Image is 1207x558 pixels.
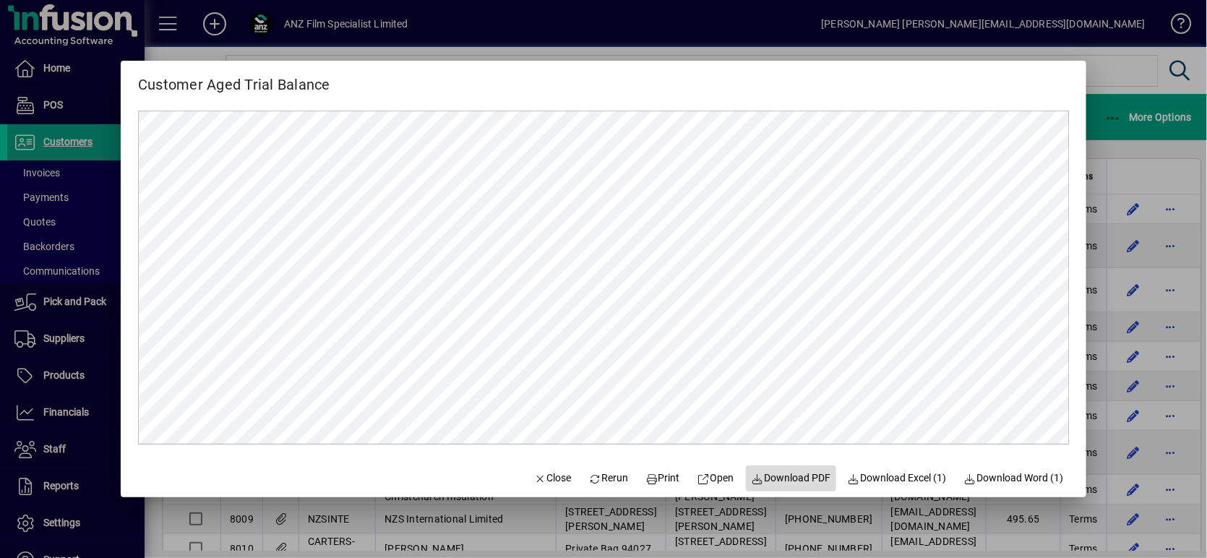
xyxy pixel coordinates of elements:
button: Download Word (1) [958,465,1070,492]
a: Open [692,465,740,492]
span: Download Word (1) [964,471,1064,486]
button: Download Excel (1) [842,465,953,492]
span: Download PDF [752,471,831,486]
span: Close [534,471,572,486]
button: Close [528,465,577,492]
h2: Customer Aged Trial Balance [121,61,348,96]
span: Download Excel (1) [848,471,947,486]
span: Rerun [589,471,629,486]
a: Download PDF [746,465,837,492]
span: Open [697,471,734,486]
span: Print [645,471,680,486]
button: Print [640,465,686,492]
